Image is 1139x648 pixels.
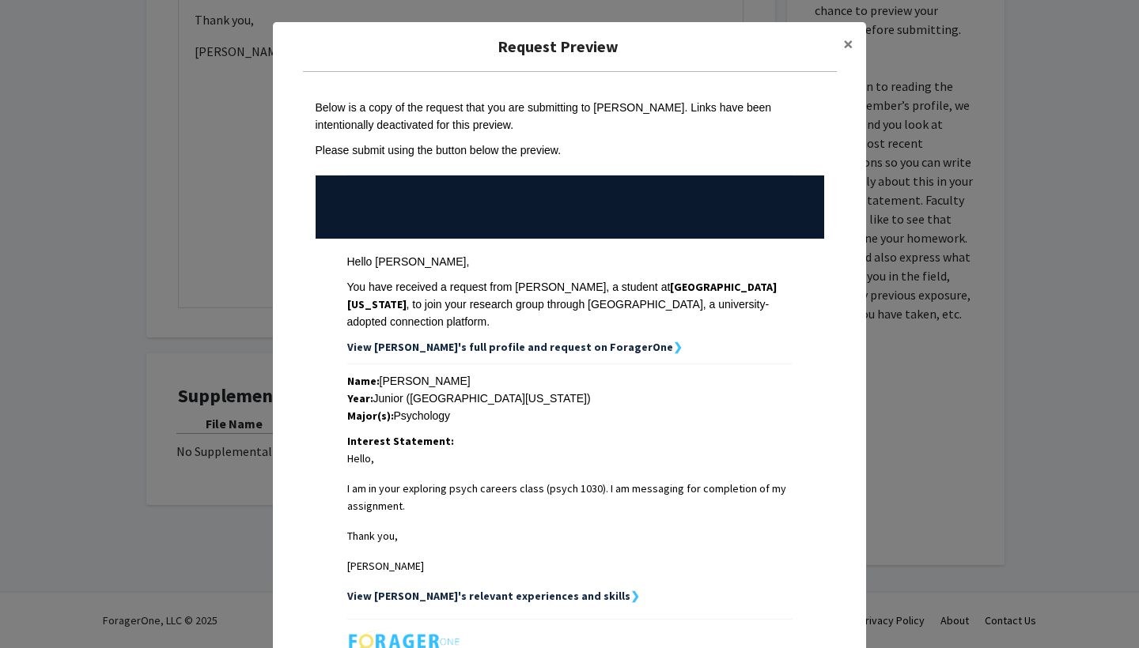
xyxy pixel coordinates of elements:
strong: Major(s): [347,409,394,423]
button: Close [831,22,866,66]
strong: ❯ [630,589,640,603]
p: I am in your exploring psych careers class (psych 1030). I am messaging for completion of my assi... [347,480,793,514]
h5: Request Preview [286,35,831,58]
strong: View [PERSON_NAME]'s relevant experiences and skills [347,589,630,603]
iframe: Chat [12,577,67,636]
span: × [843,32,853,56]
strong: Interest Statement: [347,434,454,448]
strong: ❯ [673,340,683,354]
div: Hello [PERSON_NAME], [347,253,793,270]
p: Hello, [347,450,793,467]
div: Psychology [347,407,793,424]
div: [PERSON_NAME] [347,372,793,390]
div: Please submit using the button below the preview. [316,141,824,159]
div: Below is a copy of the request that you are submitting to [PERSON_NAME]. Links have been intentio... [316,99,824,134]
strong: Year: [347,391,373,405]
strong: View [PERSON_NAME]'s full profile and request on ForagerOne [347,340,673,354]
p: Thank you, [347,527,793,544]
div: You have received a request from [PERSON_NAME], a student at , to join your research group throug... [347,278,793,330]
p: [PERSON_NAME] [347,557,793,575]
div: Junior ([GEOGRAPHIC_DATA][US_STATE]) [347,390,793,407]
strong: Name: [347,374,380,388]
